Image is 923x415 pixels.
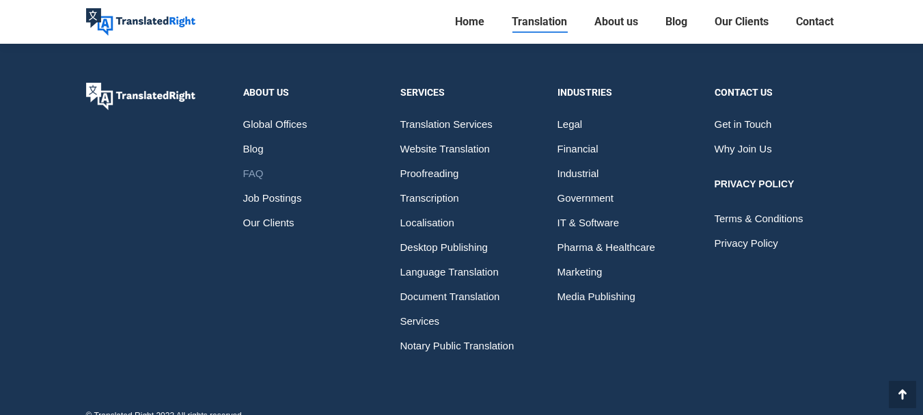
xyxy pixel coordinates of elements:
[400,137,490,161] span: Website Translation
[590,12,642,31] a: About us
[715,137,838,161] a: Why Join Us
[557,211,620,235] span: IT & Software
[792,12,838,31] a: Contact
[715,231,838,256] a: Privacy Policy
[400,334,514,358] span: Notary Public Translation
[243,186,302,211] span: Job Postings
[557,161,680,186] a: Industrial
[557,186,614,211] span: Government
[243,186,366,211] a: Job Postings
[400,284,523,334] a: Document Translation Services
[243,161,366,186] a: FAQ
[243,112,307,137] span: Global Offices
[594,15,638,29] span: About us
[796,15,834,29] span: Contact
[243,161,264,186] span: FAQ
[400,83,523,102] div: Services
[243,137,366,161] a: Blog
[400,137,523,161] a: Website Translation
[400,161,523,186] a: Proofreading
[557,235,680,260] a: Pharma & Healthcare
[400,211,523,235] a: Localisation
[557,186,680,211] a: Government
[451,12,488,31] a: Home
[455,15,484,29] span: Home
[508,12,571,31] a: Translation
[512,15,567,29] span: Translation
[557,112,680,137] a: Legal
[715,137,772,161] span: Why Join Us
[557,137,680,161] a: Financial
[400,260,499,284] span: Language Translation
[557,235,655,260] span: Pharma & Healthcare
[400,186,523,211] a: Transcription
[557,211,680,235] a: IT & Software
[557,284,680,309] a: Media Publishing
[243,83,366,102] div: About Us
[400,112,493,137] span: Translation Services
[400,112,523,137] a: Translation Services
[400,235,488,260] span: Desktop Publishing
[557,83,680,102] div: Industries
[661,12,691,31] a: Blog
[711,12,773,31] a: Our Clients
[243,211,366,235] a: Our Clients
[715,231,778,256] span: Privacy Policy
[557,260,680,284] a: Marketing
[400,186,459,211] span: Transcription
[715,206,838,231] a: Terms & Conditions
[665,15,687,29] span: Blog
[400,260,523,284] a: Language Translation
[86,8,195,36] img: Translated Right
[715,206,803,231] span: Terms & Conditions
[557,260,603,284] span: Marketing
[400,161,459,186] span: Proofreading
[243,137,264,161] span: Blog
[557,284,635,309] span: Media Publishing
[400,235,523,260] a: Desktop Publishing
[243,112,366,137] a: Global Offices
[557,137,598,161] span: Financial
[557,112,583,137] span: Legal
[557,161,599,186] span: Industrial
[400,211,454,235] span: Localisation
[715,112,772,137] span: Get in Touch
[715,112,838,137] a: Get in Touch
[400,334,523,358] a: Notary Public Translation
[715,83,838,102] div: Contact us
[715,15,769,29] span: Our Clients
[243,211,294,235] span: Our Clients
